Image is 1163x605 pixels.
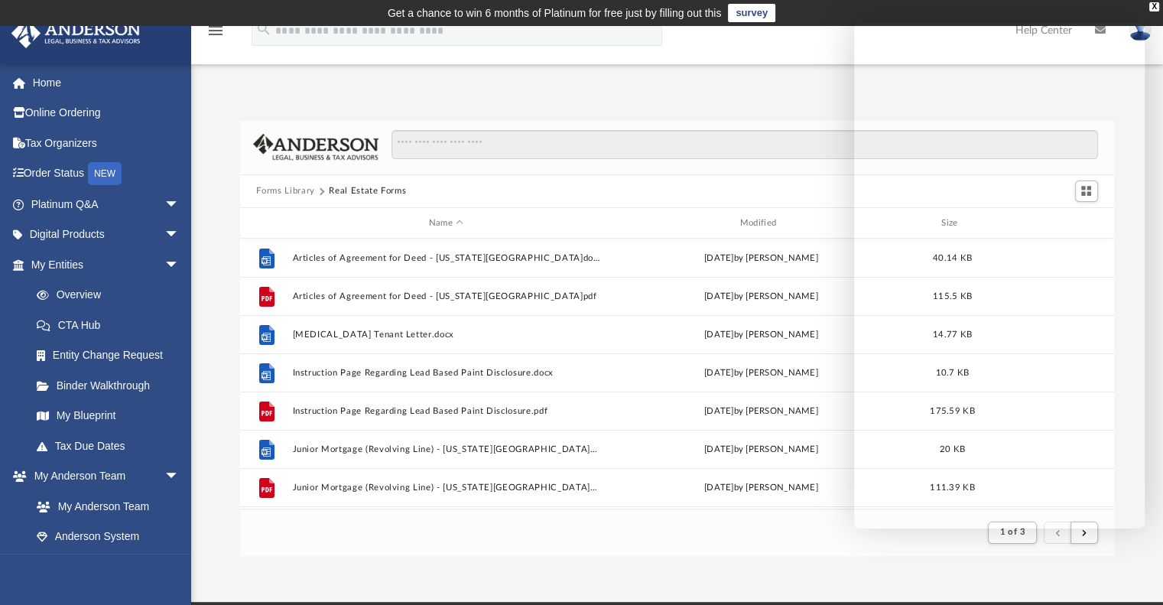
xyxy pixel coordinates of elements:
[1149,2,1159,11] div: close
[7,18,145,48] img: Anderson Advisors Platinum Portal
[11,98,203,128] a: Online Ordering
[164,189,195,220] span: arrow_drop_down
[607,366,915,380] div: [DATE] by [PERSON_NAME]
[292,330,600,340] button: [MEDICAL_DATA] Tenant Letter.docx
[291,216,599,230] div: Name
[255,21,272,37] i: search
[607,290,915,304] div: [DATE] by [PERSON_NAME]
[606,216,914,230] div: Modified
[11,220,203,250] a: Digital Productsarrow_drop_down
[11,461,195,492] a: My Anderson Teamarrow_drop_down
[292,483,600,493] button: Junior Mortgage (Revolving Line) - [US_STATE][GEOGRAPHIC_DATA]pdf
[21,491,187,522] a: My Anderson Team
[607,443,915,457] div: [DATE] by [PERSON_NAME]
[21,370,203,401] a: Binder Walkthrough
[246,216,284,230] div: id
[21,280,203,311] a: Overview
[391,130,1097,159] input: Search files and folders
[292,406,600,416] button: Instruction Page Regarding Lead Based Paint Disclosure.pdf
[728,4,775,22] a: survey
[256,184,314,198] button: Forms Library
[999,528,1025,536] span: 1 of 3
[329,184,406,198] button: Real Estate Forms
[88,162,122,185] div: NEW
[11,67,203,98] a: Home
[11,128,203,158] a: Tax Organizers
[607,405,915,418] div: [DATE] by [PERSON_NAME]
[21,431,203,461] a: Tax Due Dates
[988,522,1036,543] button: 1 of 3
[240,239,1115,509] div: grid
[21,310,203,340] a: CTA Hub
[164,220,195,251] span: arrow_drop_down
[164,461,195,493] span: arrow_drop_down
[292,253,600,263] button: Articles of Agreement for Deed - [US_STATE][GEOGRAPHIC_DATA]docx
[11,158,203,190] a: Order StatusNEW
[854,23,1145,529] iframe: Chat Window
[11,249,203,280] a: My Entitiesarrow_drop_down
[206,21,225,40] i: menu
[21,522,195,552] a: Anderson System
[206,29,225,40] a: menu
[607,328,915,342] div: [DATE] by [PERSON_NAME]
[388,4,722,22] div: Get a chance to win 6 months of Platinum for free just by filling out this
[21,401,195,431] a: My Blueprint
[292,368,600,378] button: Instruction Page Regarding Lead Based Paint Disclosure.docx
[607,252,915,265] div: [DATE] by [PERSON_NAME]
[292,444,600,454] button: Junior Mortgage (Revolving Line) - [US_STATE][GEOGRAPHIC_DATA]docx
[11,189,203,220] a: Platinum Q&Aarrow_drop_down
[292,291,600,301] button: Articles of Agreement for Deed - [US_STATE][GEOGRAPHIC_DATA]pdf
[607,481,915,495] div: [DATE] by [PERSON_NAME]
[21,551,195,582] a: Client Referrals
[21,340,203,371] a: Entity Change Request
[164,249,195,281] span: arrow_drop_down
